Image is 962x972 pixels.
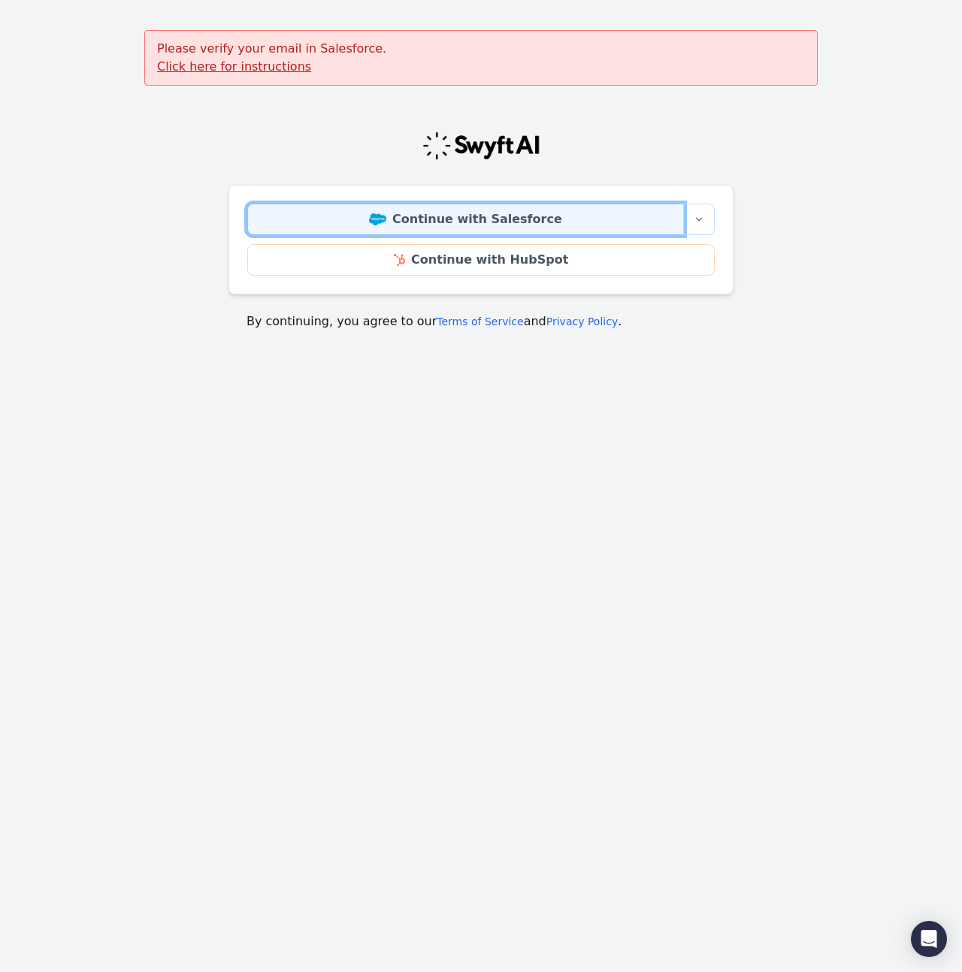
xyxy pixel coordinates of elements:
[144,30,818,86] div: Please verify your email in Salesforce.
[247,204,684,235] a: Continue with Salesforce
[422,131,540,161] img: Swyft Logo
[546,315,618,328] a: Privacy Policy
[394,254,405,266] img: HubSpot
[369,213,386,225] img: Salesforce
[247,244,715,276] a: Continue with HubSpot
[911,921,947,957] div: Open Intercom Messenger
[157,59,311,74] a: Click here for instructions
[437,315,523,328] a: Terms of Service
[247,312,715,331] p: By continuing, you agree to our and .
